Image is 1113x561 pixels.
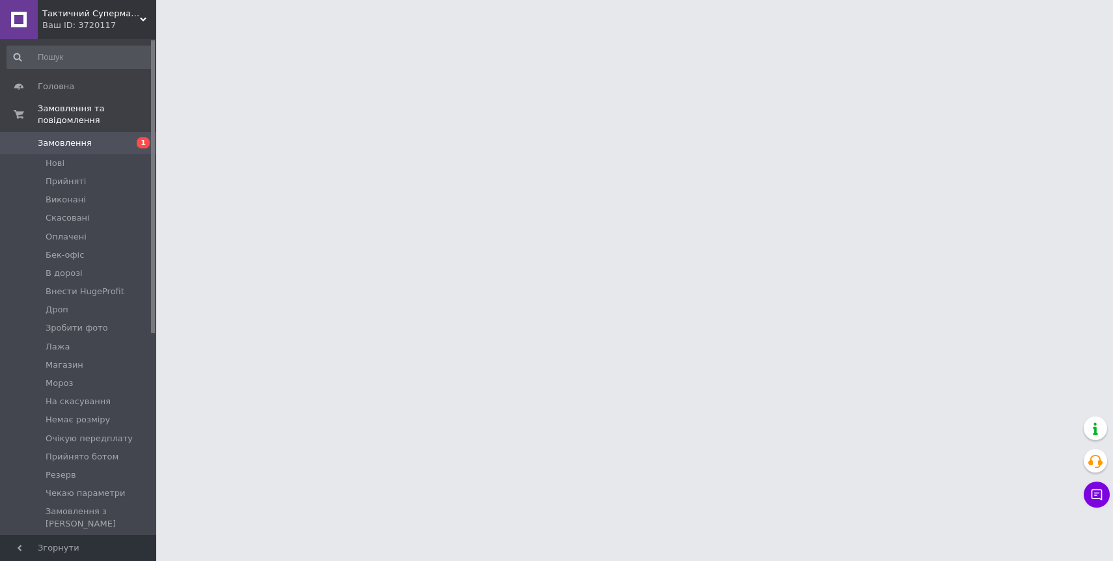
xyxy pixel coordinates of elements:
[46,506,152,529] span: Замовлення з [PERSON_NAME]
[46,377,73,389] span: Мороз
[46,359,83,371] span: Магазин
[38,103,156,126] span: Замовлення та повідомлення
[42,20,156,31] div: Ваш ID: 3720117
[46,176,86,187] span: Прийняті
[46,396,111,407] span: На скасування
[46,414,110,426] span: Немає розміру
[46,322,108,334] span: Зробити фото
[42,8,140,20] span: Тактичний Супермаркет
[46,487,126,499] span: Чекаю параметри
[46,212,90,224] span: Скасовані
[46,249,84,261] span: Бек-офіс
[46,194,86,206] span: Виконані
[137,137,150,148] span: 1
[1084,482,1110,508] button: Чат з покупцем
[46,304,68,316] span: Дроп
[46,157,64,169] span: Нові
[46,433,133,445] span: Очікую передплату
[38,81,74,92] span: Головна
[7,46,154,69] input: Пошук
[46,451,118,463] span: Прийнято ботом
[46,286,124,297] span: Внести HugeProfit
[46,267,83,279] span: В дорозі
[46,231,87,243] span: Оплачені
[38,137,92,149] span: Замовлення
[46,341,70,353] span: Лажа
[46,469,76,481] span: Резерв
